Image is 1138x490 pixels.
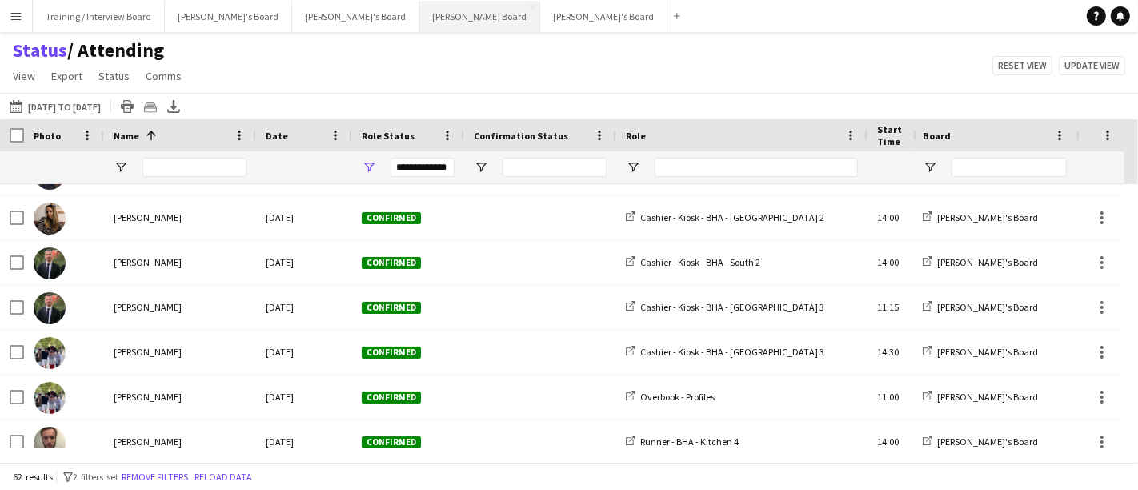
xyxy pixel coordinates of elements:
div: 14:00 [868,420,949,464]
span: Status [98,69,130,83]
a: Cashier - Kiosk - BHA - South 2 [626,256,760,268]
a: Export [45,66,89,86]
button: Remove filters [118,468,191,486]
a: [PERSON_NAME]'s Board [923,391,1038,403]
a: [PERSON_NAME]'s Board [923,211,1038,223]
button: [DATE] to [DATE] [6,97,104,116]
button: Open Filter Menu [474,160,488,175]
span: Confirmed [362,436,421,448]
span: [PERSON_NAME] [114,436,182,448]
span: [PERSON_NAME]'s Board [937,436,1038,448]
div: 14:30 [868,330,949,374]
span: [PERSON_NAME] [114,211,182,223]
img: Joseph Deacon [34,427,66,459]
span: [PERSON_NAME]'s Board [937,391,1038,403]
input: Board Filter Input [952,158,1067,177]
span: View [13,69,35,83]
span: [PERSON_NAME]'s Board [937,301,1038,313]
a: Cashier - Kiosk - BHA - [GEOGRAPHIC_DATA] 3 [626,301,824,313]
span: [PERSON_NAME] [114,346,182,358]
span: Confirmed [362,392,421,404]
a: Cashier - Kiosk - BHA - [GEOGRAPHIC_DATA] 3 [626,346,824,358]
button: Reset view [992,56,1052,75]
a: [PERSON_NAME]'s Board [923,346,1038,358]
span: Board [923,130,951,142]
a: [PERSON_NAME]'s Board [923,301,1038,313]
img: Issy Davis [34,203,66,235]
button: Training / Interview Board [33,1,165,32]
span: Comms [146,69,182,83]
span: Role [626,130,646,142]
span: [PERSON_NAME]'s Board [937,346,1038,358]
span: [PERSON_NAME] [114,391,182,403]
span: Confirmation Status [474,130,568,142]
span: 2 filters set [73,471,118,483]
span: Confirmed [362,212,421,224]
a: Status [92,66,136,86]
div: [DATE] [256,375,352,419]
a: Runner - BHA - Kitchen 4 [626,436,739,448]
button: Open Filter Menu [626,160,640,175]
span: Name [114,130,139,142]
div: [DATE] [256,240,352,284]
a: Status [13,38,67,62]
a: Overbook - Profiles [626,391,715,403]
button: Open Filter Menu [114,160,128,175]
input: Confirmation Status Filter Input [503,158,607,177]
input: Name Filter Input [142,158,246,177]
span: Photo [34,130,61,142]
button: Update view [1059,56,1125,75]
button: Open Filter Menu [362,160,376,175]
app-action-btn: Export XLSX [164,97,183,116]
button: Open Filter Menu [923,160,937,175]
span: Cashier - Kiosk - BHA - [GEOGRAPHIC_DATA] 2 [640,211,824,223]
button: Reload data [191,468,255,486]
img: Jonah Goudie [34,337,66,369]
div: [DATE] [256,285,352,329]
span: [PERSON_NAME] [114,301,182,313]
div: [DATE] [256,195,352,239]
span: Runner - BHA - Kitchen 4 [640,436,739,448]
a: View [6,66,42,86]
div: [DATE] [256,420,352,464]
span: Role Status [362,130,415,142]
span: [PERSON_NAME]'s Board [937,256,1038,268]
button: [PERSON_NAME]'s Board [165,1,292,32]
span: Confirmed [362,347,421,359]
app-action-btn: Crew files as ZIP [141,97,160,116]
span: [PERSON_NAME] [114,256,182,268]
div: 11:00 [868,375,949,419]
span: Cashier - Kiosk - BHA - [GEOGRAPHIC_DATA] 3 [640,301,824,313]
div: [DATE] [256,330,352,374]
img: Jonah Goudie [34,382,66,414]
button: [PERSON_NAME]'s Board [540,1,667,32]
a: Comms [139,66,188,86]
img: joe edgar [34,292,66,324]
span: Cashier - Kiosk - BHA - [GEOGRAPHIC_DATA] 3 [640,346,824,358]
span: Export [51,69,82,83]
span: Confirmed [362,302,421,314]
input: Role Filter Input [655,158,858,177]
span: Cashier - Kiosk - BHA - South 2 [640,256,760,268]
span: Date [266,130,288,142]
img: joe edgar [34,247,66,279]
button: [PERSON_NAME] Board [419,1,540,32]
span: Attending [67,38,164,62]
a: Cashier - Kiosk - BHA - [GEOGRAPHIC_DATA] 2 [626,211,824,223]
div: 14:00 [868,240,949,284]
button: [PERSON_NAME]'s Board [292,1,419,32]
span: Overbook - Profiles [640,391,715,403]
span: [PERSON_NAME]'s Board [937,211,1038,223]
a: [PERSON_NAME]'s Board [923,256,1038,268]
span: Confirmed [362,257,421,269]
span: Start Time [877,123,920,147]
div: 14:00 [868,195,949,239]
a: [PERSON_NAME]'s Board [923,436,1038,448]
div: 11:15 [868,285,949,329]
app-action-btn: Print [118,97,137,116]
